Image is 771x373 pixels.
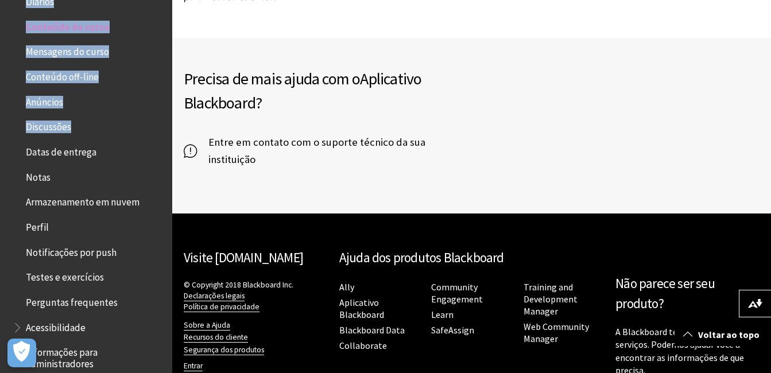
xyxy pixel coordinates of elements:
[339,297,384,321] a: Aplicativo Blackboard
[184,134,472,168] a: Entre em contato com o suporte técnico da sua instituição
[675,324,771,345] a: Voltar ao topo
[26,118,71,133] span: Discussões
[524,321,589,345] a: Web Community Manager
[431,309,454,321] a: Learn
[26,293,118,308] span: Perguntas frequentes
[26,268,104,283] span: Testes e exercícios
[26,142,96,158] span: Datas de entrega
[339,340,387,352] a: Collaborate
[26,67,99,83] span: Conteúdo off-line
[339,324,405,336] a: Blackboard Data
[26,193,140,208] span: Armazenamento em nuvem
[26,217,49,233] span: Perfil
[339,281,354,293] a: Ally
[184,361,203,371] a: Entrar
[184,291,245,301] a: Declarações legais
[184,345,264,355] a: Segurança dos produtos
[7,339,36,367] button: Abrir preferências
[615,274,760,314] h2: Não parece ser seu produto?
[184,249,303,266] a: Visite [DOMAIN_NAME]
[184,332,248,343] a: Recursos do cliente
[26,92,63,108] span: Anúncios
[184,279,328,312] p: © Copyright 2018 Blackboard Inc.
[339,248,605,268] h2: Ajuda dos produtos Blackboard
[184,320,230,331] a: Sobre a Ajuda
[524,281,578,317] a: Training and Development Manager
[26,318,86,333] span: Acessibilidade
[26,343,164,370] span: Informações para administradores
[184,67,472,115] h2: Precisa de mais ajuda com o ?
[26,42,109,58] span: Mensagens do curso
[431,281,483,305] a: Community Engagement
[26,243,117,258] span: Notificações por push
[197,134,472,168] span: Entre em contato com o suporte técnico da sua instituição
[26,17,110,33] span: Conteúdo do curso
[184,68,421,113] span: Aplicativo Blackboard
[26,168,51,183] span: Notas
[184,302,259,312] a: Política de privacidade
[431,324,474,336] a: SafeAssign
